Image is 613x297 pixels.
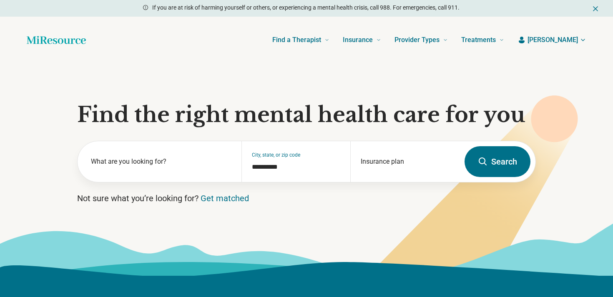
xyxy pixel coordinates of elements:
[591,3,600,13] button: Dismiss
[27,32,86,48] a: Home page
[394,23,448,57] a: Provider Types
[528,35,578,45] span: [PERSON_NAME]
[518,35,586,45] button: [PERSON_NAME]
[343,34,373,46] span: Insurance
[343,23,381,57] a: Insurance
[461,23,504,57] a: Treatments
[77,102,536,127] h1: Find the right mental health care for you
[201,193,249,203] a: Get matched
[272,34,321,46] span: Find a Therapist
[77,192,536,204] p: Not sure what you’re looking for?
[394,34,440,46] span: Provider Types
[461,34,496,46] span: Treatments
[91,157,231,167] label: What are you looking for?
[465,146,530,177] button: Search
[152,3,460,12] p: If you are at risk of harming yourself or others, or experiencing a mental health crisis, call 98...
[272,23,329,57] a: Find a Therapist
